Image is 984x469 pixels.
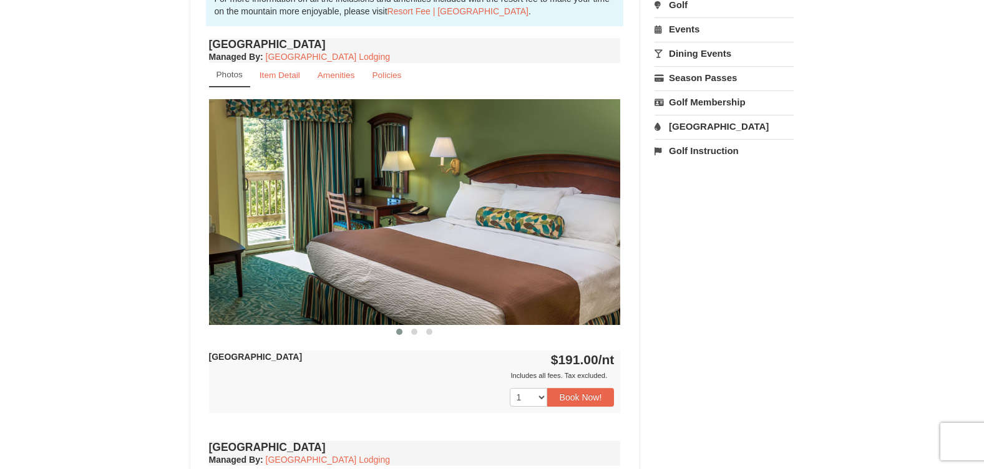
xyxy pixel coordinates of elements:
[655,42,794,65] a: Dining Events
[655,115,794,138] a: [GEOGRAPHIC_DATA]
[598,352,615,367] span: /nt
[655,66,794,89] a: Season Passes
[209,455,263,465] strong: :
[217,70,243,79] small: Photos
[655,17,794,41] a: Events
[372,70,401,80] small: Policies
[655,90,794,114] a: Golf Membership
[547,388,615,407] button: Book Now!
[655,139,794,162] a: Golf Instruction
[209,455,260,465] span: Managed By
[266,52,390,62] a: [GEOGRAPHIC_DATA] Lodging
[209,52,263,62] strong: :
[387,6,529,16] a: Resort Fee | [GEOGRAPHIC_DATA]
[209,441,621,453] h4: [GEOGRAPHIC_DATA]
[209,369,615,382] div: Includes all fees. Tax excluded.
[209,63,250,87] a: Photos
[364,63,409,87] a: Policies
[309,63,363,87] a: Amenities
[209,38,621,51] h4: [GEOGRAPHIC_DATA]
[209,52,260,62] span: Managed By
[260,70,300,80] small: Item Detail
[551,352,615,367] strong: $191.00
[266,455,390,465] a: [GEOGRAPHIC_DATA] Lodging
[251,63,308,87] a: Item Detail
[209,352,303,362] strong: [GEOGRAPHIC_DATA]
[318,70,355,80] small: Amenities
[209,99,621,324] img: 18876286-36-6bbdb14b.jpg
